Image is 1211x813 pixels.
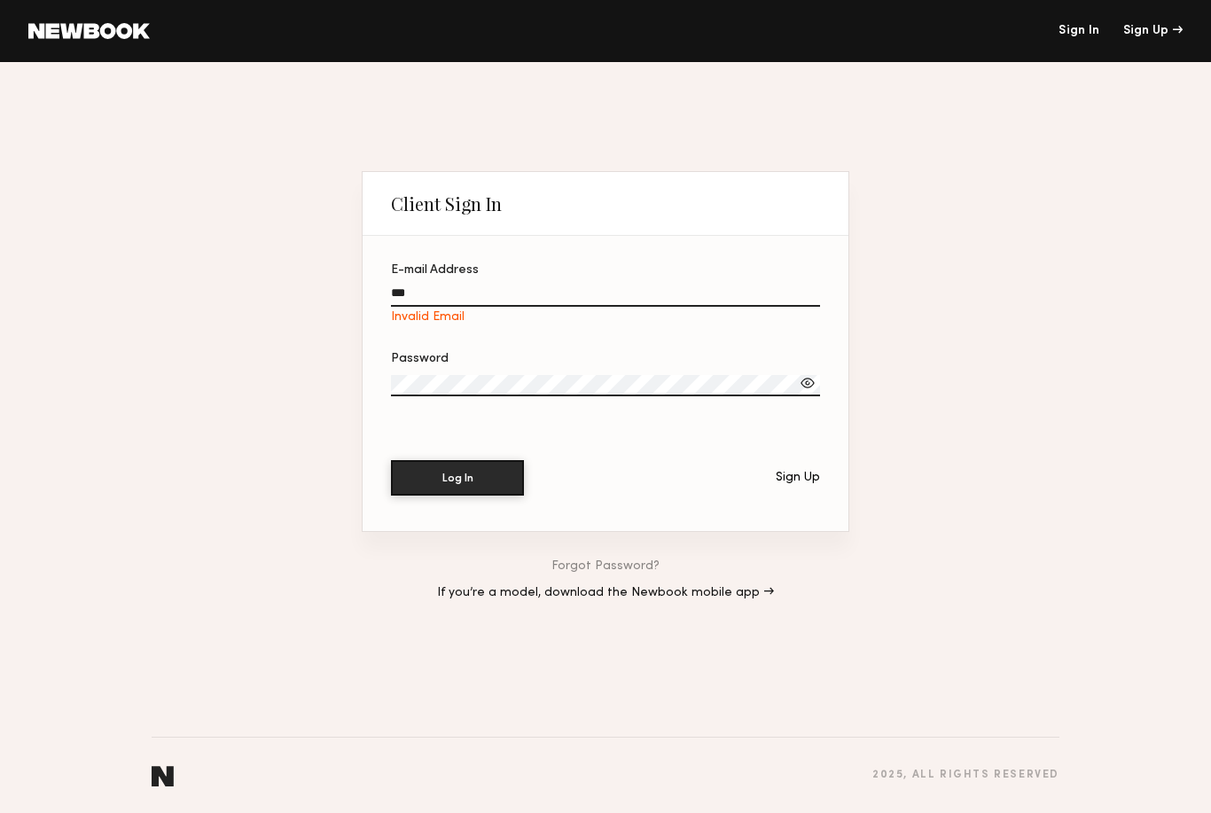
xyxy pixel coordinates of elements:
[1123,25,1183,37] div: Sign Up
[437,587,774,599] a: If you’re a model, download the Newbook mobile app →
[391,310,820,324] div: Invalid Email
[391,375,820,396] input: Password
[391,353,820,365] div: Password
[391,460,524,496] button: Log In
[872,770,1059,781] div: 2025 , all rights reserved
[391,193,502,215] div: Client Sign In
[1059,25,1099,37] a: Sign In
[551,560,660,573] a: Forgot Password?
[391,286,820,307] input: E-mail AddressInvalid Email
[391,264,820,277] div: E-mail Address
[776,472,820,484] div: Sign Up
